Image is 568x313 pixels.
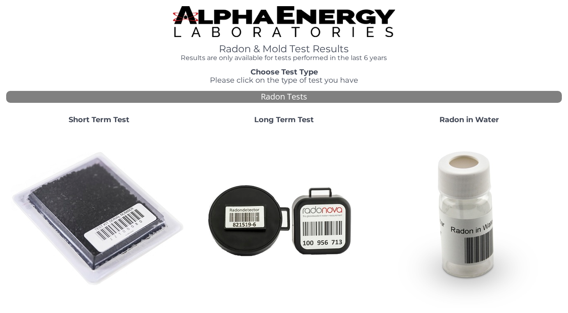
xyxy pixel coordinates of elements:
img: Radtrak2vsRadtrak3.jpg [196,131,373,308]
h1: Radon & Mold Test Results [173,44,395,54]
img: TightCrop.jpg [173,6,395,37]
span: Please click on the type of test you have [210,76,358,85]
strong: Choose Test Type [251,67,318,77]
img: ShortTerm.jpg [11,131,187,308]
strong: Radon in Water [439,115,499,124]
div: Radon Tests [6,91,562,103]
img: RadoninWater.jpg [381,131,558,308]
strong: Long Term Test [254,115,314,124]
h4: Results are only available for tests performed in the last 6 years [173,54,395,62]
strong: Short Term Test [69,115,129,124]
